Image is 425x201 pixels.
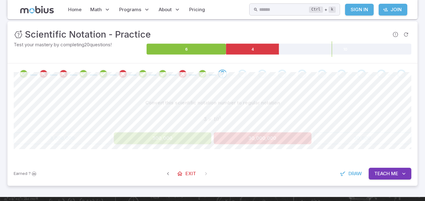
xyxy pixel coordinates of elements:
div: Review your answer [178,70,187,78]
div: Review your answer [19,70,28,78]
button: TeachMe [369,168,411,180]
div: Review your answer [79,70,88,78]
div: Go to the next question [337,70,346,78]
div: Review your answer [99,70,108,78]
p: Test your mastery by completing 20 questions! [14,41,145,48]
div: Go to the next question [377,70,386,78]
span: 1 [213,116,216,122]
kbd: Ctrl [309,7,323,13]
span: Math [90,6,102,13]
h3: Scientific Notation - Practice [25,28,151,41]
a: Pricing [187,2,207,17]
div: Go to the next question [357,70,366,78]
div: Review your answer [119,70,127,78]
kbd: k [329,7,336,13]
a: Sign In [345,4,374,16]
div: Review your answer [158,70,167,78]
button: 300,000 [114,132,212,144]
div: Review your answer [198,70,207,78]
span: Earned [14,171,27,177]
p: Sign In to earn Mobius dollars [14,171,37,177]
span: Me [391,170,398,177]
span: ? [29,171,31,177]
span: On Latest Question [200,168,212,179]
span: Teach [374,170,390,177]
span: Draw [348,170,362,177]
span: 5 [219,115,221,120]
span: 0 [216,116,219,122]
p: Convert this scientific notation number to regular notation [145,99,280,106]
button: Draw [337,168,366,180]
span: Programs [119,6,141,13]
div: Go to the next question [318,70,326,78]
a: Exit [174,168,200,180]
div: Go to the next question [397,70,406,78]
span: Report an issue with the question [390,29,401,40]
a: Home [66,2,83,17]
div: Go to the next question [298,70,306,78]
span: 3 [204,116,207,122]
span: × [208,116,212,122]
div: Review your answer [39,70,48,78]
div: Go to the next question [278,70,287,78]
button: 30,000,000 [214,132,311,144]
span: Refresh Question [401,29,411,40]
div: Review your answer [138,70,147,78]
a: Join [379,4,407,16]
div: Review your answer [59,70,68,78]
div: + [309,6,336,13]
span: Exit [185,170,196,177]
div: Go to the next question [238,70,247,78]
div: Go to the next question [258,70,267,78]
div: Go to the next question [218,70,227,78]
span: About [159,6,172,13]
span: Previous Question [162,168,174,179]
